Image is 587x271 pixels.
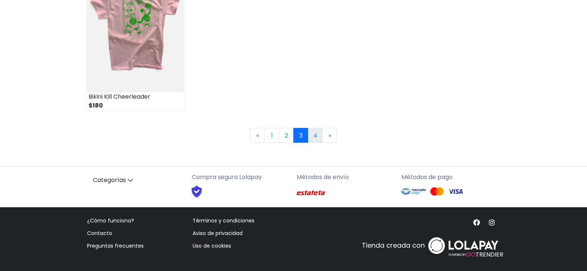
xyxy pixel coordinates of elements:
[184,185,209,199] img: Shield Logo
[87,101,184,110] div: $180
[264,128,279,143] a: 1
[449,250,503,259] span: TRENDIER
[293,128,308,143] a: 3
[401,185,426,199] img: Mercado Pago Logo
[448,187,463,196] img: Visa Logo
[250,128,265,143] a: Previous
[87,173,186,188] a: Categorías
[193,242,231,249] a: Uso de cookies
[308,128,323,143] a: 4
[466,250,476,259] span: GO
[87,92,184,101] div: Bikini Kill Cheerleader
[87,242,144,249] a: Preguntas frecuentes
[87,128,500,143] nav: Page navigation
[322,128,337,143] a: Next
[87,229,112,237] a: Contacto
[328,131,331,140] span: »
[193,229,243,237] a: Aviso de privacidad
[279,128,294,143] a: 2
[362,240,425,250] p: Tienda creada con
[401,173,500,182] p: Métodos de pago
[256,131,259,140] span: «
[87,217,134,224] a: ¿Cómo funciona?
[192,173,291,182] p: Compra segura Lolapay
[449,252,466,257] span: POWERED BY
[297,185,326,201] img: Estafeta Logo
[193,217,254,224] a: Términos y condiciones
[297,173,396,182] p: Métodos de envío
[426,231,500,260] a: POWERED BYGOTRENDIER
[430,187,444,196] img: Mastercard Logo
[426,235,500,256] img: logo_white.svg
